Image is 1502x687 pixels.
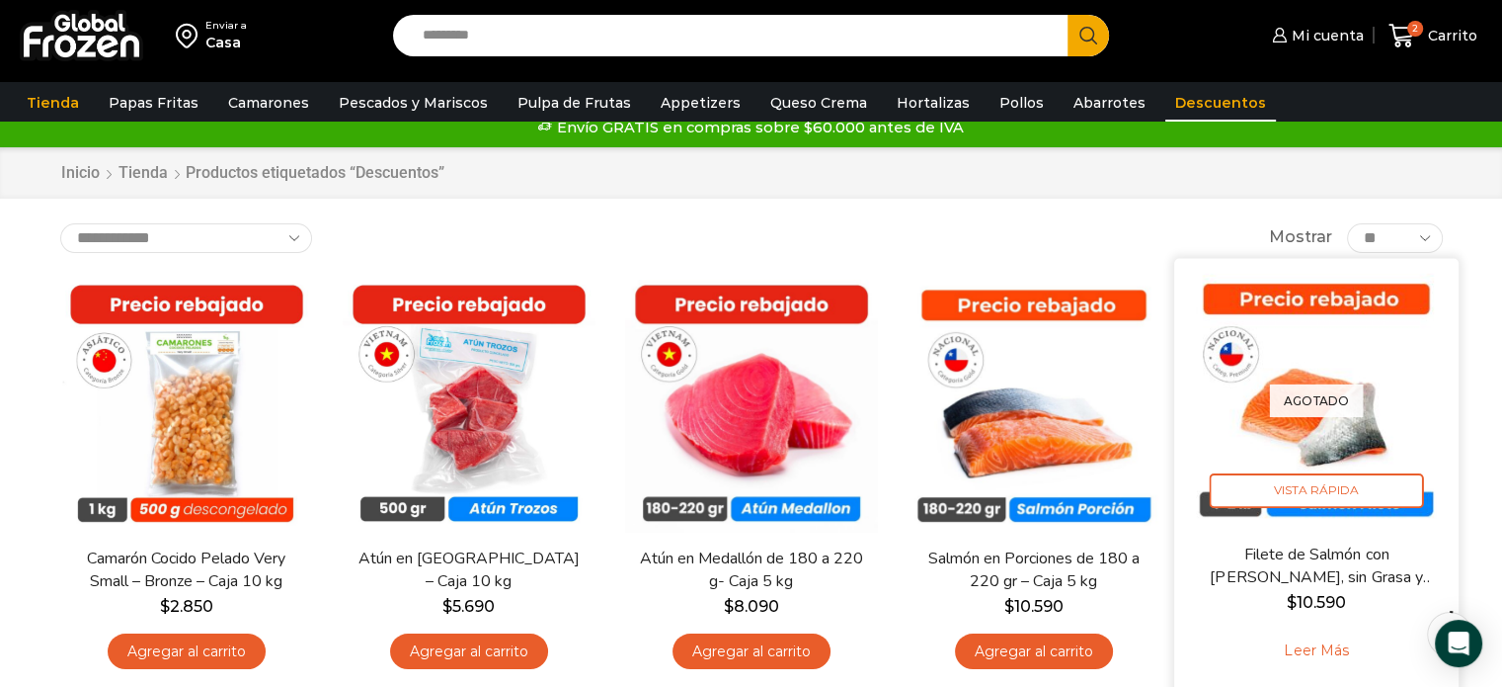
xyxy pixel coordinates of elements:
h1: Productos etiquetados “Descuentos” [186,163,444,182]
a: Mi cuenta [1267,16,1364,55]
a: Camarones [218,84,319,122]
a: Tienda [17,84,89,122]
img: address-field-icon.svg [176,19,205,52]
span: $ [1286,592,1296,611]
a: Agregar al carrito: “Salmón en Porciones de 180 a 220 gr - Caja 5 kg” [955,634,1113,670]
a: Hortalizas [887,84,980,122]
span: Mi cuenta [1287,26,1364,45]
span: Carrito [1423,26,1477,45]
div: Open Intercom Messenger [1435,620,1482,667]
bdi: 10.590 [1286,592,1345,611]
span: 2 [1407,21,1423,37]
a: Agregar al carrito: “Atún en Trozos - Caja 10 kg” [390,634,548,670]
select: Pedido de la tienda [60,223,312,253]
span: $ [1004,597,1014,616]
a: Inicio [60,162,101,185]
a: Salmón en Porciones de 180 a 220 gr – Caja 5 kg [919,548,1146,593]
span: $ [160,597,170,616]
a: Papas Fritas [99,84,208,122]
bdi: 5.690 [442,597,495,616]
bdi: 10.590 [1004,597,1064,616]
a: 2 Carrito [1383,13,1482,59]
a: Queso Crema [760,84,877,122]
span: $ [442,597,452,616]
div: Enviar a [205,19,247,33]
p: Agotado [1269,384,1363,416]
a: Filete de Salmón con [PERSON_NAME], sin Grasa y sin Espinas 1-2 lb – Caja 10 Kg [1201,543,1430,589]
a: Descuentos [1165,84,1276,122]
button: Search button [1067,15,1109,56]
span: Mostrar [1269,226,1332,249]
a: Leé más sobre “Filete de Salmón con Piel, sin Grasa y sin Espinas 1-2 lb – Caja 10 Kg” [1253,630,1379,672]
a: Atún en [GEOGRAPHIC_DATA] – Caja 10 kg [355,548,582,593]
span: Vista Rápida [1209,473,1423,508]
a: Atún en Medallón de 180 a 220 g- Caja 5 kg [637,548,864,593]
nav: Breadcrumb [60,162,444,185]
a: Agregar al carrito: “Atún en Medallón de 180 a 220 g- Caja 5 kg” [672,634,830,670]
a: Agregar al carrito: “Camarón Cocido Pelado Very Small - Bronze - Caja 10 kg” [108,634,266,670]
span: $ [724,597,734,616]
a: Pollos [989,84,1054,122]
a: Tienda [118,162,169,185]
bdi: 8.090 [724,597,779,616]
a: Camarón Cocido Pelado Very Small – Bronze – Caja 10 kg [72,548,299,593]
div: Casa [205,33,247,52]
a: Appetizers [651,84,751,122]
a: Abarrotes [1064,84,1155,122]
bdi: 2.850 [160,597,213,616]
a: Pulpa de Frutas [508,84,641,122]
a: Pescados y Mariscos [329,84,498,122]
